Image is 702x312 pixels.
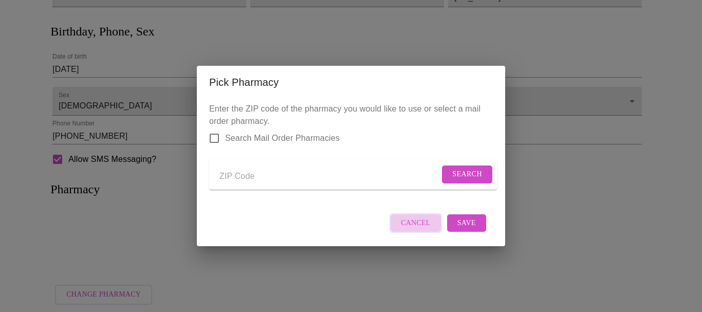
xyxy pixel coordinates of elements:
button: Search [442,166,492,183]
span: Search [452,168,482,181]
span: Search Mail Order Pharmacies [225,132,340,144]
button: Save [447,214,486,232]
button: Cancel [390,213,442,233]
p: Enter the ZIP code of the pharmacy you would like to use or select a mail order pharmacy. [209,103,493,198]
span: Cancel [401,217,431,230]
h2: Pick Pharmacy [209,74,493,90]
input: Send a message to your care team [219,168,439,185]
span: Save [457,217,476,230]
